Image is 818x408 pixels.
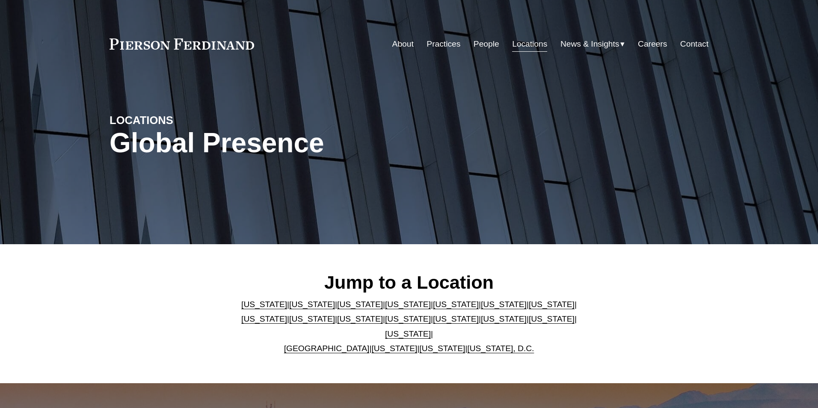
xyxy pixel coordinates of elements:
[529,300,575,309] a: [US_STATE]
[419,344,465,353] a: [US_STATE]
[481,300,527,309] a: [US_STATE]
[289,314,335,323] a: [US_STATE]
[638,36,667,52] a: Careers
[433,314,479,323] a: [US_STATE]
[474,36,499,52] a: People
[385,314,431,323] a: [US_STATE]
[371,344,417,353] a: [US_STATE]
[241,314,287,323] a: [US_STATE]
[680,36,708,52] a: Contact
[392,36,414,52] a: About
[284,344,370,353] a: [GEOGRAPHIC_DATA]
[529,314,575,323] a: [US_STATE]
[337,300,383,309] a: [US_STATE]
[433,300,479,309] a: [US_STATE]
[467,344,534,353] a: [US_STATE], D.C.
[560,37,619,52] span: News & Insights
[337,314,383,323] a: [US_STATE]
[385,300,431,309] a: [US_STATE]
[512,36,547,52] a: Locations
[234,271,584,293] h2: Jump to a Location
[110,127,509,159] h1: Global Presence
[560,36,625,52] a: folder dropdown
[385,329,431,338] a: [US_STATE]
[241,300,287,309] a: [US_STATE]
[110,113,259,127] h4: LOCATIONS
[481,314,527,323] a: [US_STATE]
[427,36,460,52] a: Practices
[289,300,335,309] a: [US_STATE]
[234,297,584,356] p: | | | | | | | | | | | | | | | | | |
